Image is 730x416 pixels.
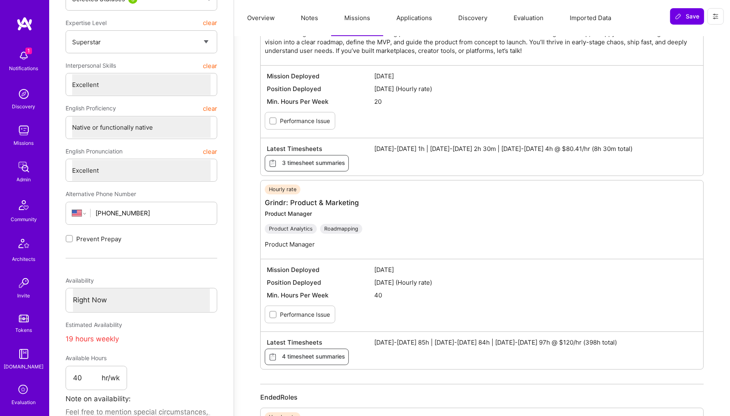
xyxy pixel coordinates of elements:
[375,265,698,274] span: [DATE]
[73,366,102,390] input: XX
[375,72,698,80] span: [DATE]
[66,392,131,406] label: Note on availability:
[12,398,36,407] div: Evaluation
[14,235,34,255] img: Architects
[280,117,330,125] label: Performance Issue
[265,155,349,171] button: 3 timesheet summaries
[17,175,31,184] div: Admin
[375,291,698,299] span: 40
[11,215,37,224] div: Community
[12,255,36,263] div: Architects
[268,159,345,168] span: 3 timesheet summaries
[203,16,217,30] button: clear
[12,102,36,111] div: Discovery
[203,58,217,73] button: clear
[16,275,32,291] img: Invite
[96,203,211,224] input: +1 (000) 000-0000
[375,85,698,93] span: [DATE] (Hourly rate)
[280,310,330,319] label: Performance Issue
[265,29,707,55] p: We’re building a decentralized merchandising platform for small retailers and creators. We’re loo...
[260,393,704,402] div: Ended Roles
[66,332,217,346] div: 19 hours weekly
[268,159,277,168] i: icon Timesheets
[16,16,33,31] img: logo
[267,144,375,153] span: Latest Timesheets
[265,224,317,234] div: Product Analytics
[267,72,375,80] span: Mission Deployed
[267,265,375,274] span: Mission Deployed
[265,199,359,207] a: Grindr: Product & Marketing
[675,12,699,21] span: Save
[16,346,32,362] img: guide book
[18,291,30,300] div: Invite
[66,190,136,197] span: Alternative Phone Number
[14,195,34,215] img: Community
[19,315,29,322] img: tokens
[375,97,698,106] span: 20
[16,326,32,334] div: Tokens
[4,362,44,371] div: [DOMAIN_NAME]
[375,144,698,153] span: [DATE]-[DATE] 1h | [DATE]-[DATE] 2h 30m | [DATE]-[DATE] 4h @ $80.41/hr (8h 30m total)
[267,97,375,106] span: Min. Hours Per Week
[267,85,375,93] span: Position Deployed
[320,224,362,234] div: Roadmapping
[66,318,217,332] div: Estimated Availability
[66,273,217,288] div: Availability
[16,48,32,64] img: bell
[66,351,127,366] div: Available Hours
[66,16,107,30] span: Expertise Level
[670,8,704,25] button: Save
[102,373,120,383] span: hr/wk
[16,382,32,398] i: icon SelectionTeam
[267,291,375,299] span: Min. Hours Per Week
[66,58,116,73] span: Interpersonal Skills
[14,139,34,147] div: Missions
[375,278,698,287] span: [DATE] (Hourly rate)
[268,353,277,361] i: icon Timesheets
[76,235,121,243] span: Prevent Prepay
[9,64,39,73] div: Notifications
[66,101,116,116] span: English Proficiency
[265,349,349,365] button: 4 timesheet summaries
[66,144,123,159] span: English Pronunciation
[203,101,217,116] button: clear
[375,338,698,347] span: [DATE]-[DATE] 85h | [DATE]-[DATE] 84h | [DATE]-[DATE] 97h @ $120/hr (398h total)
[203,144,217,159] button: clear
[267,338,375,347] span: Latest Timesheets
[265,210,362,217] div: Product Manager
[25,48,32,54] span: 1
[16,86,32,102] img: discovery
[265,185,300,194] div: Hourly rate
[16,122,32,139] img: teamwork
[265,240,362,249] p: Product Manager
[16,159,32,175] img: admin teamwork
[267,278,375,287] span: Position Deployed
[268,352,345,361] span: 4 timesheet summaries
